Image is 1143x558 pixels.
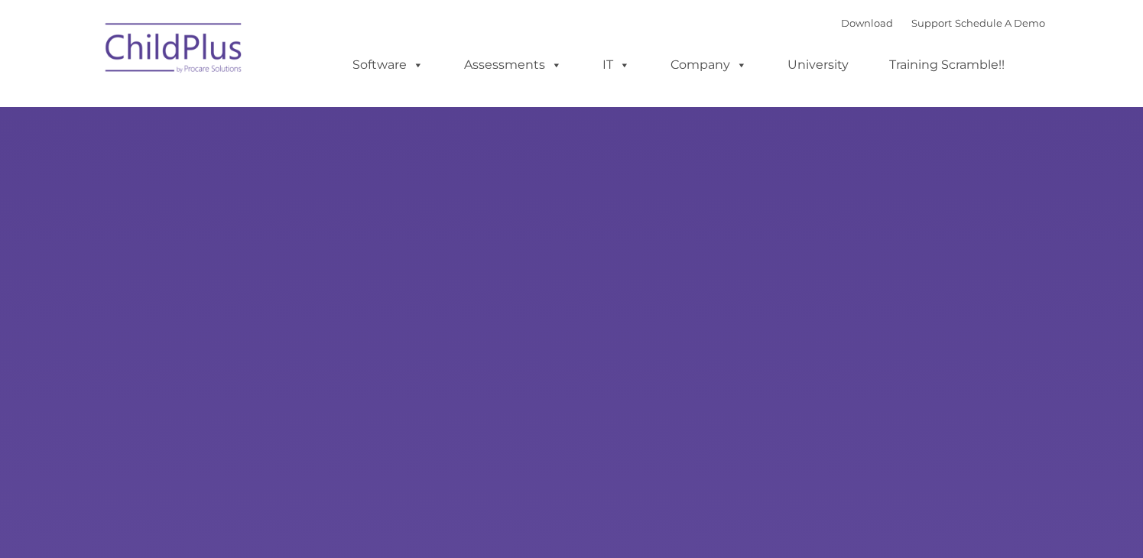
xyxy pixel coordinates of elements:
[98,12,251,89] img: ChildPlus by Procare Solutions
[842,17,894,29] a: Download
[450,50,578,80] a: Assessments
[912,17,953,29] a: Support
[956,17,1046,29] a: Schedule A Demo
[773,50,865,80] a: University
[842,17,1046,29] font: |
[875,50,1021,80] a: Training Scramble!!
[656,50,763,80] a: Company
[588,50,646,80] a: IT
[338,50,440,80] a: Software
